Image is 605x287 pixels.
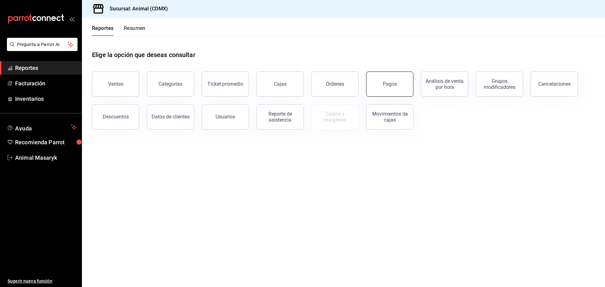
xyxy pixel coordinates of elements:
[69,16,74,21] button: open_drawer_menu
[326,81,344,87] div: Órdenes
[274,80,287,88] div: Cajas
[421,72,468,97] button: Análisis de venta por hora
[15,64,77,72] span: Reportes
[202,72,249,97] button: Ticket promedio
[108,81,124,87] div: Ventas
[370,111,409,123] div: Movimientos de cajas
[315,111,354,123] div: Costos y márgenes
[92,72,139,97] button: Ventas
[152,114,190,120] div: Datos de clientes
[256,104,304,129] button: Reporte de asistencia
[124,25,146,36] button: Resumen
[15,153,77,162] span: Animal Masaryk
[7,38,78,51] button: Pregunta a Parrot AI
[15,123,68,131] span: Ayuda
[8,278,77,284] span: Sugerir nueva función
[105,5,168,13] h3: Sucursal: Animal (CDMX)
[92,25,114,36] button: Reportes
[256,72,304,97] a: Cajas
[476,72,523,97] button: Grupos modificadores
[92,104,139,129] button: Descuentos
[92,25,146,36] div: navigation tabs
[207,81,243,87] div: Ticket promedio
[366,72,413,97] button: Pagos
[202,104,249,129] button: Usuarios
[92,50,195,60] h1: Elige la opción que deseas consultar
[216,114,235,120] div: Usuarios
[17,41,68,48] span: Pregunta a Parrot AI
[103,114,129,120] div: Descuentos
[147,104,194,129] button: Datos de clientes
[531,72,578,97] button: Cancelaciones
[4,46,78,52] a: Pregunta a Parrot AI
[538,81,571,87] div: Cancelaciones
[15,138,77,146] span: Recomienda Parrot
[158,81,182,87] div: Categorías
[425,78,464,90] div: Análisis de venta por hora
[15,79,77,88] span: Facturación
[15,95,77,103] span: Inventarios
[261,111,300,123] div: Reporte de asistencia
[480,78,519,90] div: Grupos modificadores
[311,72,359,97] button: Órdenes
[147,72,194,97] button: Categorías
[383,81,397,87] div: Pagos
[366,104,413,129] button: Movimientos de cajas
[311,104,359,129] button: Contrata inventarios para ver este reporte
